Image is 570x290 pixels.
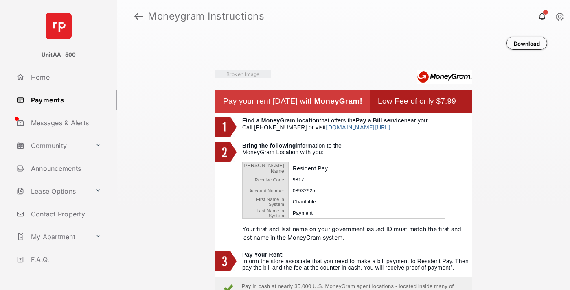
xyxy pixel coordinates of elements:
td: Receive Code [243,174,288,185]
img: svg+xml;base64,PHN2ZyB4bWxucz0iaHR0cDovL3d3dy53My5vcmcvMjAwMC9zdmciIHdpZHRoPSI2NCIgaGVpZ2h0PSI2NC... [46,13,72,39]
button: Download [506,37,547,50]
td: Last Name in System [243,207,288,218]
td: First Name in System [243,196,288,207]
td: 08932925 [288,185,445,196]
td: Payment [288,207,445,218]
a: Messages & Alerts [13,113,117,133]
td: 9817 [288,174,445,185]
td: information to the MoneyGram Location with you: [242,142,472,247]
a: Lease Options [13,181,92,201]
a: Contact Property [13,204,117,224]
td: Account Number [243,185,288,196]
td: Low Fee of only $7.99 [378,90,464,113]
b: Pay Your Rent! [242,251,284,258]
td: Resident Pay [288,162,445,174]
strong: Moneygram Instructions [148,11,264,21]
a: Announcements [13,159,117,178]
b: MoneyGram! [314,97,362,105]
a: Payments [13,90,117,110]
a: Home [13,68,117,87]
b: Pay a Bill service [356,117,404,124]
b: Find a MoneyGram location [242,117,320,124]
a: F.A.Q. [13,250,117,269]
a: My Apartment [13,227,92,246]
b: Bring the following [242,142,296,149]
td: [PERSON_NAME] Name [243,162,288,174]
a: Community [13,136,92,155]
p: UnitAA- 500 [42,51,76,59]
td: that offers the near you: Call [PHONE_NUMBER] or visit [242,117,472,138]
img: Moneygram [417,70,472,84]
img: 3 [215,251,237,271]
img: Vaibhav Square [215,70,271,78]
td: Inform the store associate that you need to make a bill payment to Resident Pay. Then pay the bil... [242,251,472,273]
td: Pay your rent [DATE] with [223,90,370,113]
img: 1 [215,117,237,137]
sup: 1 [450,264,452,268]
img: 2 [215,142,237,162]
a: [DOMAIN_NAME][URL] [326,124,390,131]
td: Charitable [288,196,445,207]
p: Your first and last name on your government issued ID must match the first and last name in the M... [242,225,472,242]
